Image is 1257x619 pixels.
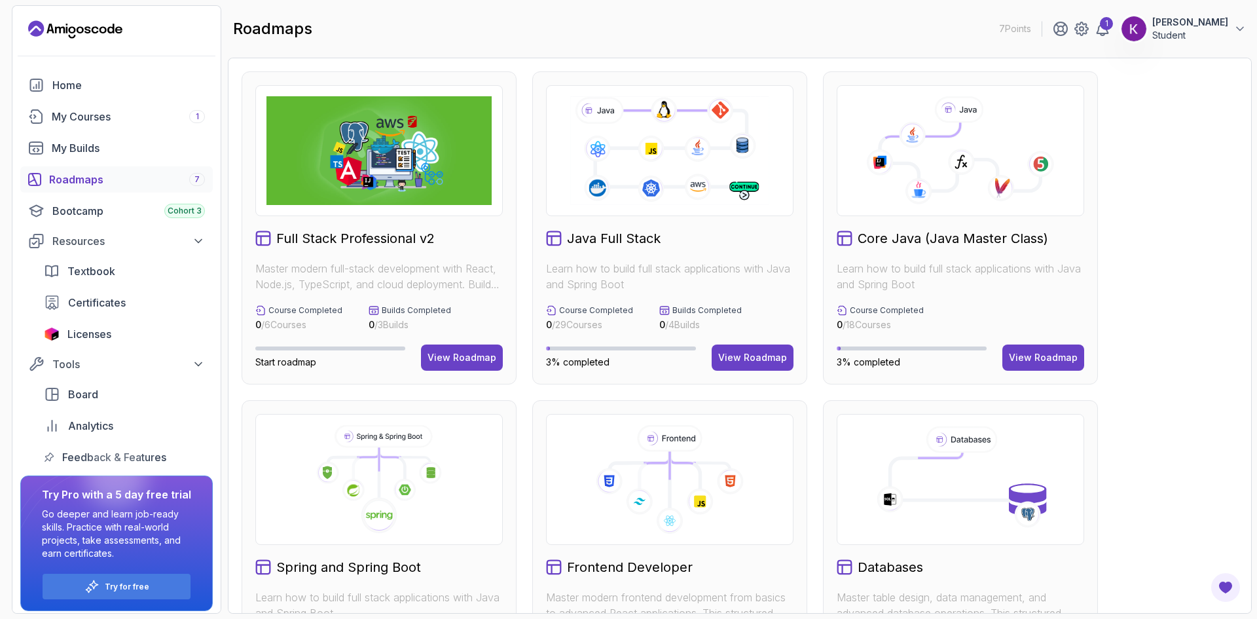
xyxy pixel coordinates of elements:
[837,261,1084,292] p: Learn how to build full stack applications with Java and Spring Boot
[67,263,115,279] span: Textbook
[62,449,166,465] span: Feedback & Features
[36,290,213,316] a: certificates
[255,261,503,292] p: Master modern full-stack development with React, Node.js, TypeScript, and cloud deployment. Build...
[67,326,111,342] span: Licenses
[659,318,742,331] p: / 4 Builds
[20,352,213,376] button: Tools
[858,558,923,576] h2: Databases
[20,198,213,224] a: bootcamp
[20,135,213,161] a: builds
[233,18,312,39] h2: roadmaps
[168,206,202,216] span: Cohort 3
[52,140,205,156] div: My Builds
[546,261,793,292] p: Learn how to build full stack applications with Java and Spring Boot
[49,172,205,187] div: Roadmaps
[1152,16,1228,29] p: [PERSON_NAME]
[567,558,693,576] h2: Frontend Developer
[382,305,451,316] p: Builds Completed
[659,319,665,330] span: 0
[36,413,213,439] a: analytics
[20,103,213,130] a: courses
[28,19,122,40] a: Landing page
[196,111,199,122] span: 1
[42,508,191,560] p: Go deeper and learn job-ready skills. Practice with real-world projects, take assessments, and ea...
[369,318,451,331] p: / 3 Builds
[36,381,213,407] a: board
[1210,572,1241,603] button: Open Feedback Button
[52,233,205,249] div: Resources
[712,345,793,371] button: View Roadmap
[276,229,435,248] h2: Full Stack Professional v2
[369,319,374,330] span: 0
[255,318,342,331] p: / 6 Courses
[105,582,149,592] a: Try for free
[567,229,661,248] h2: Java Full Stack
[428,351,496,364] div: View Roadmap
[255,356,316,367] span: Start roadmap
[546,318,633,331] p: / 29 Courses
[20,72,213,98] a: home
[1100,17,1113,30] div: 1
[1152,29,1228,42] p: Student
[1121,16,1247,42] button: user profile image[PERSON_NAME]Student
[52,109,205,124] div: My Courses
[837,319,843,330] span: 0
[44,328,60,341] img: jetbrains icon
[52,203,205,219] div: Bootcamp
[837,356,900,367] span: 3% completed
[36,258,213,284] a: textbook
[36,444,213,470] a: feedback
[858,229,1048,248] h2: Core Java (Java Master Class)
[68,386,98,402] span: Board
[672,305,742,316] p: Builds Completed
[36,321,213,347] a: licenses
[421,345,503,371] button: View Roadmap
[1121,16,1146,41] img: user profile image
[1002,345,1084,371] button: View Roadmap
[718,351,787,364] div: View Roadmap
[68,418,113,434] span: Analytics
[546,356,610,367] span: 3% completed
[276,558,421,576] h2: Spring and Spring Boot
[999,22,1031,35] p: 7 Points
[266,96,492,205] img: Full Stack Professional v2
[850,305,924,316] p: Course Completed
[559,305,633,316] p: Course Completed
[546,319,552,330] span: 0
[52,356,205,372] div: Tools
[1095,21,1110,37] a: 1
[52,77,205,93] div: Home
[20,229,213,253] button: Resources
[194,174,200,185] span: 7
[255,319,261,330] span: 0
[1009,351,1078,364] div: View Roadmap
[68,295,126,310] span: Certificates
[268,305,342,316] p: Course Completed
[20,166,213,193] a: roadmaps
[42,573,191,600] button: Try for free
[837,318,924,331] p: / 18 Courses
